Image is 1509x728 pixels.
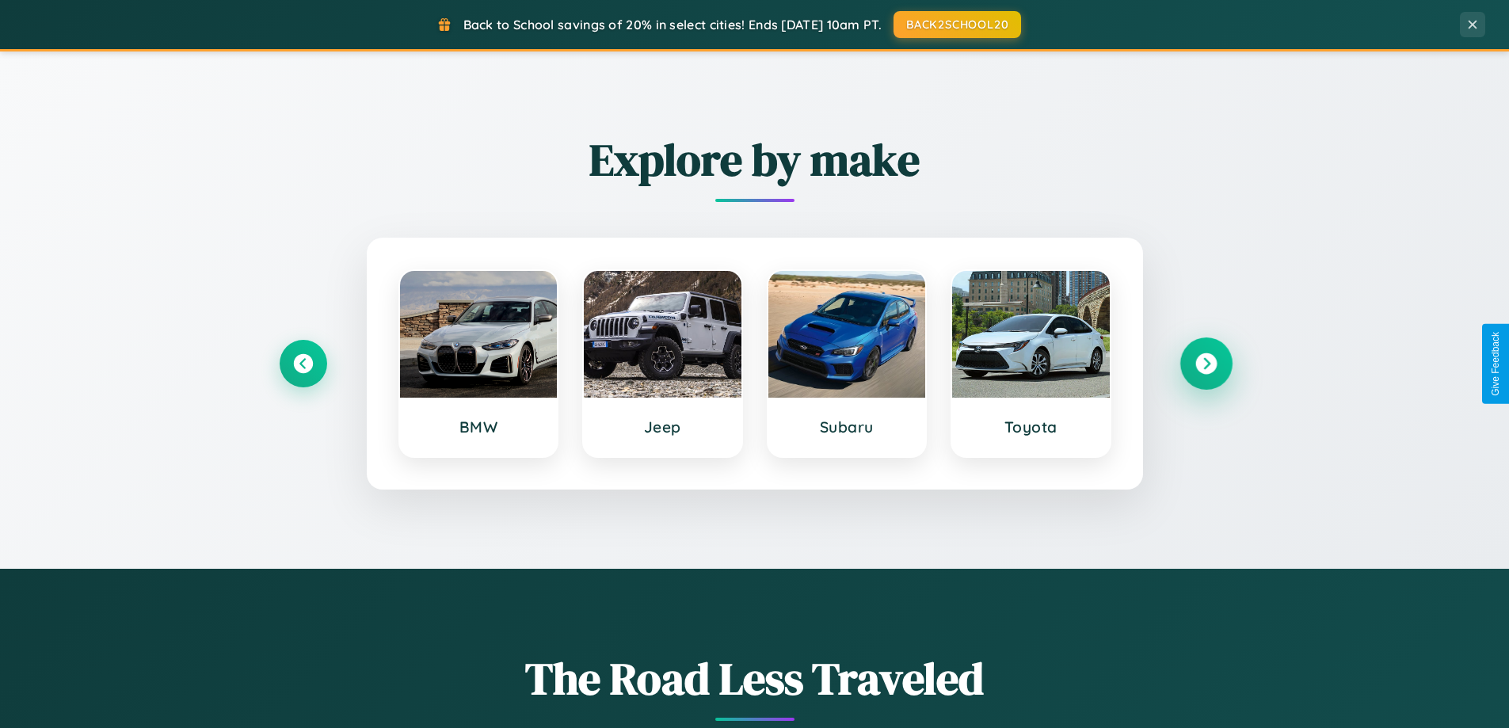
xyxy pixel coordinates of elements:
[784,417,910,436] h3: Subaru
[463,17,882,32] span: Back to School savings of 20% in select cities! Ends [DATE] 10am PT.
[280,648,1230,709] h1: The Road Less Traveled
[280,129,1230,190] h2: Explore by make
[416,417,542,436] h3: BMW
[1490,332,1501,396] div: Give Feedback
[968,417,1094,436] h3: Toyota
[894,11,1021,38] button: BACK2SCHOOL20
[600,417,726,436] h3: Jeep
